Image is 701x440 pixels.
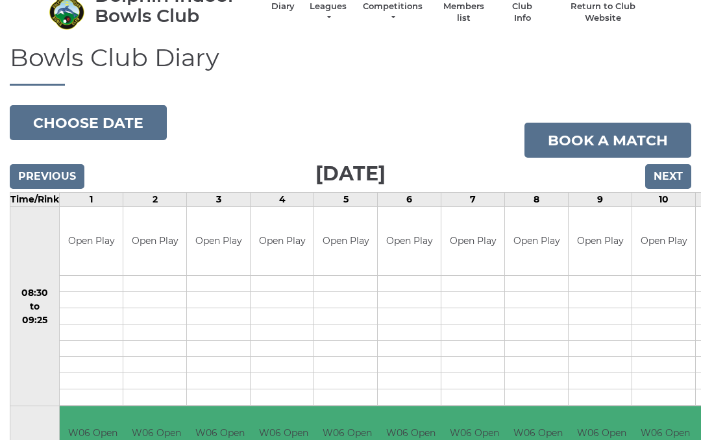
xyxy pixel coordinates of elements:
[569,208,632,276] td: Open Play
[504,1,541,25] a: Club Info
[632,208,695,276] td: Open Play
[10,193,60,208] td: Time/Rink
[645,165,691,189] input: Next
[378,193,441,208] td: 6
[123,208,186,276] td: Open Play
[60,193,123,208] td: 1
[10,45,691,87] h1: Bowls Club Diary
[308,1,349,25] a: Leagues
[569,193,632,208] td: 9
[10,165,84,189] input: Previous
[251,193,314,208] td: 4
[524,123,691,158] a: Book a match
[505,208,568,276] td: Open Play
[314,208,377,276] td: Open Play
[271,1,295,13] a: Diary
[10,208,60,407] td: 08:30 to 09:25
[314,193,378,208] td: 5
[187,208,250,276] td: Open Play
[60,208,123,276] td: Open Play
[187,193,251,208] td: 3
[505,193,569,208] td: 8
[441,193,505,208] td: 7
[441,208,504,276] td: Open Play
[251,208,314,276] td: Open Play
[10,106,167,141] button: Choose date
[123,193,187,208] td: 2
[554,1,652,25] a: Return to Club Website
[632,193,696,208] td: 10
[436,1,490,25] a: Members list
[378,208,441,276] td: Open Play
[362,1,424,25] a: Competitions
